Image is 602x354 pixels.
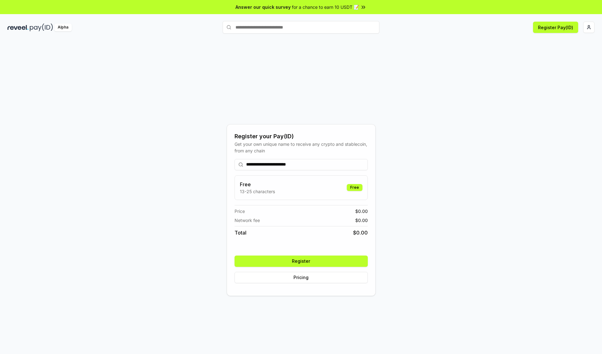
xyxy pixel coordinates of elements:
[235,141,368,154] div: Get your own unique name to receive any crypto and stablecoin, from any chain
[8,24,29,31] img: reveel_dark
[235,272,368,283] button: Pricing
[533,22,578,33] button: Register Pay(ID)
[355,208,368,214] span: $ 0.00
[235,4,291,10] span: Answer our quick survey
[235,208,245,214] span: Price
[54,24,72,31] div: Alpha
[353,229,368,236] span: $ 0.00
[240,181,275,188] h3: Free
[235,217,260,224] span: Network fee
[292,4,359,10] span: for a chance to earn 10 USDT 📝
[235,229,246,236] span: Total
[240,188,275,195] p: 13-25 characters
[30,24,53,31] img: pay_id
[355,217,368,224] span: $ 0.00
[235,132,368,141] div: Register your Pay(ID)
[347,184,362,191] div: Free
[235,256,368,267] button: Register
